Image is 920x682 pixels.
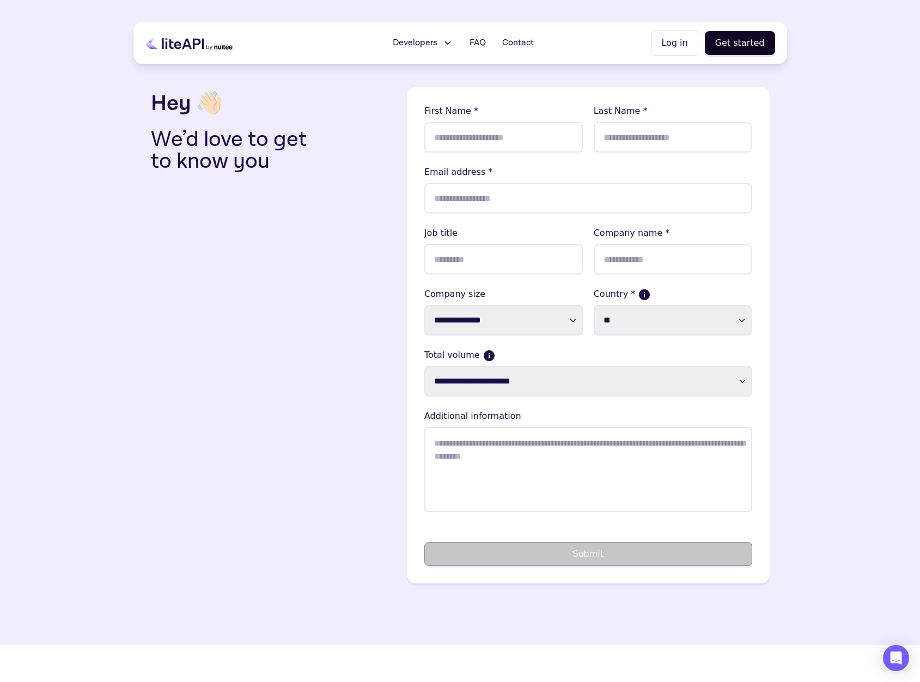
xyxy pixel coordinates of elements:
[484,351,494,361] button: Current monthly volume your business makes in USD
[424,105,583,118] lable: First Name *
[502,36,534,50] span: Contact
[705,31,775,55] button: Get started
[883,645,909,671] div: Open Intercom Messenger
[463,32,492,54] a: FAQ
[424,410,752,423] lable: Additional information
[393,36,437,50] span: Developers
[594,227,752,240] lable: Company name *
[470,36,486,50] span: FAQ
[424,349,752,362] label: Total volume
[424,166,752,179] lable: Email address *
[639,290,649,300] button: If more than one country, please select where the majority of your sales come from.
[151,87,398,120] h3: Hey 👋🏻
[424,227,583,240] lable: Job title
[496,32,540,54] a: Contact
[594,105,752,118] lable: Last Name *
[424,542,752,566] button: Submit
[594,288,752,301] label: Country *
[424,288,583,301] label: Company size
[651,31,698,56] button: Log in
[386,32,460,54] button: Developers
[151,129,324,172] p: We’d love to get to know you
